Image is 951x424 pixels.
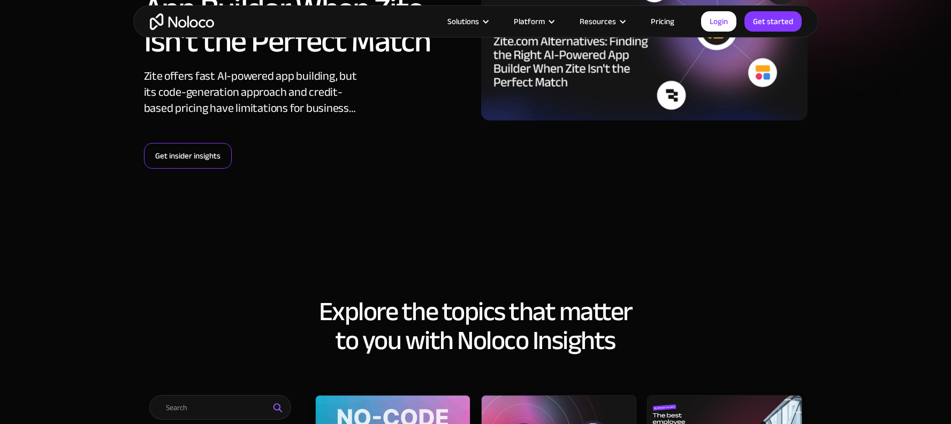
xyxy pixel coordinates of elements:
div: Solutions [447,14,479,28]
a: Get started [744,11,802,32]
div: Solutions [434,14,500,28]
div: Resources [580,14,616,28]
div: Platform [500,14,566,28]
a: Get insider insights [144,143,232,169]
div: Resources [566,14,637,28]
a: home [150,13,214,30]
input: Search [149,395,291,420]
h2: Explore the topics that matter to you with Noloco Insights [144,297,808,355]
div: Zite offers fast AI-powered app building, but its code-generation approach and credit-based prici... [144,68,363,116]
a: Pricing [637,14,688,28]
a: Login [701,11,736,32]
div: Platform [514,14,545,28]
